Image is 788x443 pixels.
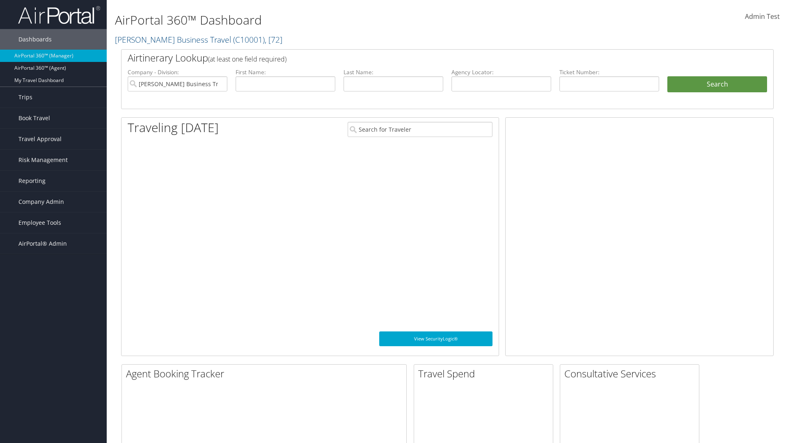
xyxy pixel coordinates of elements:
[564,367,699,381] h2: Consultative Services
[18,5,100,25] img: airportal-logo.png
[348,122,492,137] input: Search for Traveler
[128,119,219,136] h1: Traveling [DATE]
[344,68,443,76] label: Last Name:
[126,367,406,381] h2: Agent Booking Tracker
[18,129,62,149] span: Travel Approval
[18,171,46,191] span: Reporting
[128,51,713,65] h2: Airtinerary Lookup
[451,68,551,76] label: Agency Locator:
[128,68,227,76] label: Company - Division:
[745,12,780,21] span: Admin Test
[418,367,553,381] h2: Travel Spend
[18,150,68,170] span: Risk Management
[667,76,767,93] button: Search
[18,212,61,233] span: Employee Tools
[379,331,492,346] a: View SecurityLogic®
[18,87,32,107] span: Trips
[115,11,558,29] h1: AirPortal 360™ Dashboard
[233,34,265,45] span: ( C10001 )
[18,233,67,254] span: AirPortal® Admin
[236,68,335,76] label: First Name:
[18,29,52,50] span: Dashboards
[18,192,64,212] span: Company Admin
[265,34,282,45] span: , [ 72 ]
[208,55,286,64] span: (at least one field required)
[18,108,50,128] span: Book Travel
[745,4,780,30] a: Admin Test
[115,34,282,45] a: [PERSON_NAME] Business Travel
[559,68,659,76] label: Ticket Number:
